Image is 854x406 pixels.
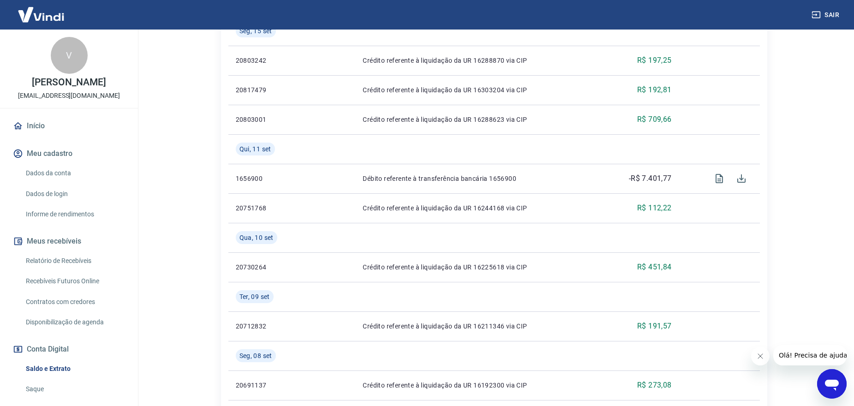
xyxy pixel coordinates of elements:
p: Crédito referente à liquidação da UR 16303204 via CIP [363,85,593,95]
a: Saldo e Extrato [22,359,127,378]
button: Conta Digital [11,339,127,359]
p: Crédito referente à liquidação da UR 16211346 via CIP [363,322,593,331]
div: V [51,37,88,74]
p: 20730264 [236,263,298,272]
a: Recebíveis Futuros Online [22,272,127,291]
a: Dados de login [22,185,127,203]
p: R$ 112,22 [637,203,672,214]
span: Seg, 08 set [239,351,272,360]
button: Meus recebíveis [11,231,127,251]
p: R$ 709,66 [637,114,672,125]
span: Olá! Precisa de ajuda? [6,6,78,14]
a: Informe de rendimentos [22,205,127,224]
p: R$ 191,57 [637,321,672,332]
p: [PERSON_NAME] [32,78,106,87]
p: 20712832 [236,322,298,331]
p: 20691137 [236,381,298,390]
p: 20751768 [236,203,298,213]
p: 20803242 [236,56,298,65]
p: Crédito referente à liquidação da UR 16244168 via CIP [363,203,593,213]
p: Crédito referente à liquidação da UR 16225618 via CIP [363,263,593,272]
p: [EMAIL_ADDRESS][DOMAIN_NAME] [18,91,120,101]
a: Dados da conta [22,164,127,183]
p: R$ 197,25 [637,55,672,66]
p: Crédito referente à liquidação da UR 16288623 via CIP [363,115,593,124]
span: Qui, 11 set [239,144,271,154]
button: Meu cadastro [11,143,127,164]
a: Saque [22,380,127,399]
p: 20817479 [236,85,298,95]
p: Débito referente à transferência bancária 1656900 [363,174,593,183]
p: 1656900 [236,174,298,183]
a: Início [11,116,127,136]
a: Contratos com credores [22,293,127,311]
img: Vindi [11,0,71,29]
span: Visualizar [708,167,730,190]
iframe: Botão para abrir a janela de mensagens [817,369,847,399]
p: Crédito referente à liquidação da UR 16288870 via CIP [363,56,593,65]
p: R$ 451,84 [637,262,672,273]
button: Sair [810,6,843,24]
a: Disponibilização de agenda [22,313,127,332]
span: Seg, 15 set [239,26,272,36]
a: Relatório de Recebíveis [22,251,127,270]
iframe: Mensagem da empresa [773,345,847,365]
span: Ter, 09 set [239,292,270,301]
p: R$ 273,08 [637,380,672,391]
p: -R$ 7.401,77 [629,173,672,184]
span: Download [730,167,752,190]
p: Crédito referente à liquidação da UR 16192300 via CIP [363,381,593,390]
p: R$ 192,81 [637,84,672,96]
p: 20803001 [236,115,298,124]
span: Qua, 10 set [239,233,274,242]
iframe: Fechar mensagem [751,347,770,365]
